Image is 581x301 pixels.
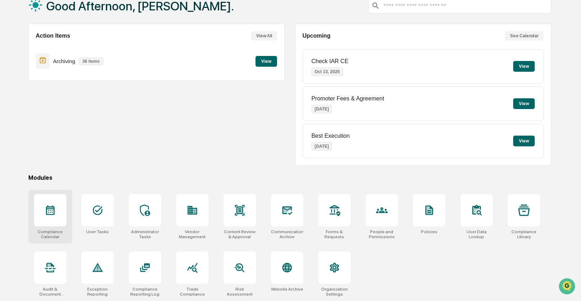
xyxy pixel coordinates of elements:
[36,33,70,39] h2: Action Items
[24,62,91,68] div: We're available if you need us!
[51,121,87,127] a: Powered byPylon
[79,57,103,65] p: 36 items
[311,95,384,102] p: Promoter Fees & Agreement
[34,287,66,297] div: Audit & Document Logs
[71,122,87,127] span: Pylon
[34,229,66,239] div: Compliance Calendar
[311,67,343,76] p: Oct 13, 2025
[224,229,256,239] div: Content Review & Approval
[4,88,49,100] a: 🖐️Preclearance
[558,277,577,297] iframe: Open customer support
[311,142,332,151] p: [DATE]
[24,55,118,62] div: Start new chat
[7,55,20,68] img: 1746055101610-c473b297-6a78-478c-a979-82029cc54cd1
[4,101,48,114] a: 🔎Data Lookup
[513,98,535,109] button: View
[318,229,351,239] div: Forms & Requests
[28,174,551,181] div: Modules
[311,58,348,65] p: Check IAR CE
[421,229,437,234] div: Policies
[513,136,535,146] button: View
[52,91,58,97] div: 🗄️
[271,229,303,239] div: Communications Archive
[251,31,277,41] button: View All
[129,229,161,239] div: Administrator Tasks
[311,133,350,139] p: Best Execution
[256,56,277,67] button: View
[49,88,92,100] a: 🗄️Attestations
[505,31,544,41] button: See Calendar
[7,91,13,97] div: 🖐️
[256,57,277,64] a: View
[14,104,45,111] span: Data Lookup
[224,287,256,297] div: Risk Assessment
[53,58,75,64] p: Archiving
[7,105,13,110] div: 🔎
[508,229,540,239] div: Compliance Library
[303,33,331,39] h2: Upcoming
[129,287,161,297] div: Compliance Reporting Log
[271,287,303,292] div: Website Archive
[513,61,535,72] button: View
[7,15,131,27] p: How can we help?
[311,105,332,113] p: [DATE]
[318,287,351,297] div: Organization Settings
[81,287,114,297] div: Exception Reporting
[59,90,89,98] span: Attestations
[14,90,46,98] span: Preclearance
[460,229,493,239] div: User Data Lookup
[366,229,398,239] div: People and Permissions
[122,57,131,66] button: Start new chat
[176,229,208,239] div: Vendor Management
[176,287,208,297] div: Trade Compliance
[86,229,109,234] div: User Tasks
